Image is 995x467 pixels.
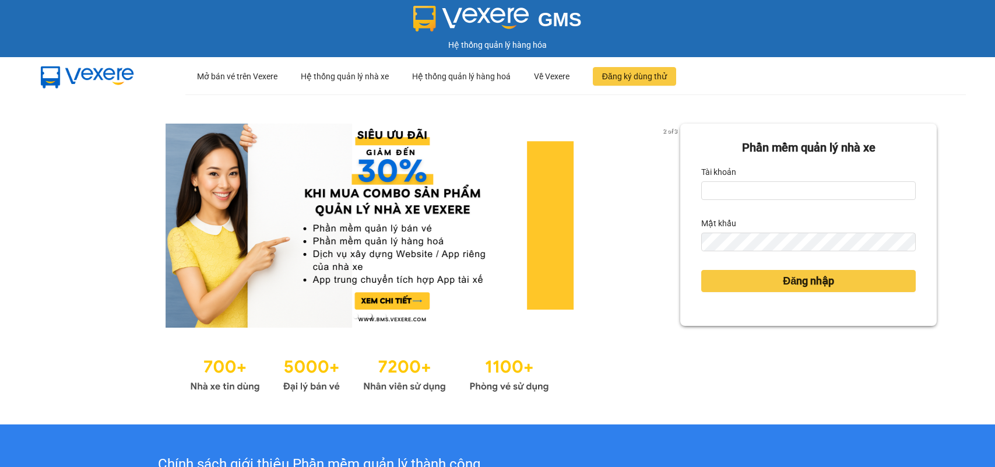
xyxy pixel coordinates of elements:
button: Đăng nhập [701,270,916,292]
div: Hệ thống quản lý hàng hoá [412,58,511,95]
a: GMS [413,17,582,27]
button: Đăng ký dùng thử [593,67,676,86]
input: Mật khẩu [701,233,916,251]
li: slide item 3 [381,314,386,318]
button: previous slide / item [58,124,75,328]
li: slide item 1 [353,314,358,318]
img: Statistics.png [190,351,549,395]
img: logo 2 [413,6,529,31]
p: 2 of 3 [660,124,680,139]
div: Hệ thống quản lý nhà xe [301,58,389,95]
label: Mật khẩu [701,214,736,233]
div: Hệ thống quản lý hàng hóa [3,38,992,51]
div: Phần mềm quản lý nhà xe [701,139,916,157]
div: Về Vexere [534,58,569,95]
span: Đăng nhập [783,273,834,289]
input: Tài khoản [701,181,916,200]
label: Tài khoản [701,163,736,181]
img: mbUUG5Q.png [29,57,146,96]
div: Mở bán vé trên Vexere [197,58,277,95]
button: next slide / item [664,124,680,328]
span: Đăng ký dùng thử [602,70,667,83]
li: slide item 2 [367,314,372,318]
span: GMS [538,9,582,30]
